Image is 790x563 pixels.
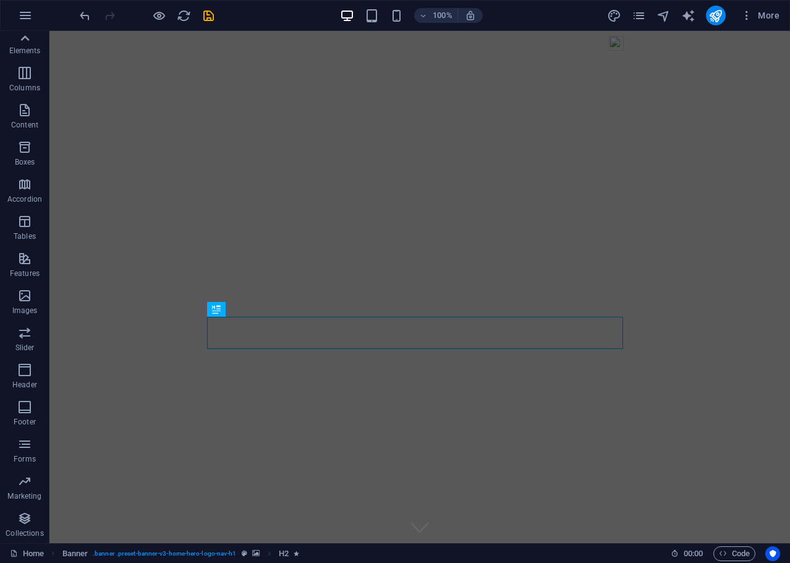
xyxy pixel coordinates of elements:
[681,8,696,23] button: text_generator
[202,9,216,23] i: Save (Ctrl+S)
[279,546,289,561] span: Click to select. Double-click to edit
[201,8,216,23] button: save
[176,8,191,23] button: reload
[656,8,671,23] button: navigator
[9,46,41,56] p: Elements
[12,306,38,316] p: Images
[14,454,36,464] p: Forms
[93,546,236,561] span: . banner .preset-banner-v3-home-hero-logo-nav-h1
[10,546,44,561] a: Click to cancel selection. Double-click to open Pages
[62,546,88,561] span: Banner
[607,8,622,23] button: design
[9,83,40,93] p: Columns
[151,8,166,23] button: Click here to leave preview mode and continue editing
[692,549,694,558] span: :
[684,546,703,561] span: 00 00
[6,528,43,538] p: Collections
[77,8,92,23] button: undo
[632,9,646,23] i: Pages (Ctrl+Alt+S)
[671,546,703,561] h6: Session time
[7,491,41,501] p: Marketing
[719,546,750,561] span: Code
[294,550,299,557] i: Element contains an animation
[433,8,452,23] h6: 100%
[713,546,755,561] button: Code
[465,10,476,21] i: On resize automatically adjust zoom level to fit chosen device.
[708,9,723,23] i: Publish
[242,550,247,557] i: This element is a customizable preset
[656,9,671,23] i: Navigator
[681,9,695,23] i: AI Writer
[252,550,260,557] i: This element contains a background
[14,231,36,241] p: Tables
[11,120,38,130] p: Content
[78,9,92,23] i: Undo: Mark to-do as done (Ctrl+Z)
[632,8,647,23] button: pages
[414,8,458,23] button: 100%
[765,546,780,561] button: Usercentrics
[706,6,726,25] button: publish
[7,194,42,204] p: Accordion
[15,343,35,353] p: Slider
[14,417,36,427] p: Footer
[62,546,300,561] nav: breadcrumb
[15,157,35,167] p: Boxes
[12,380,37,390] p: Header
[10,269,40,278] p: Features
[607,9,621,23] i: Design (Ctrl+Alt+Y)
[736,6,784,25] button: More
[741,9,779,22] span: More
